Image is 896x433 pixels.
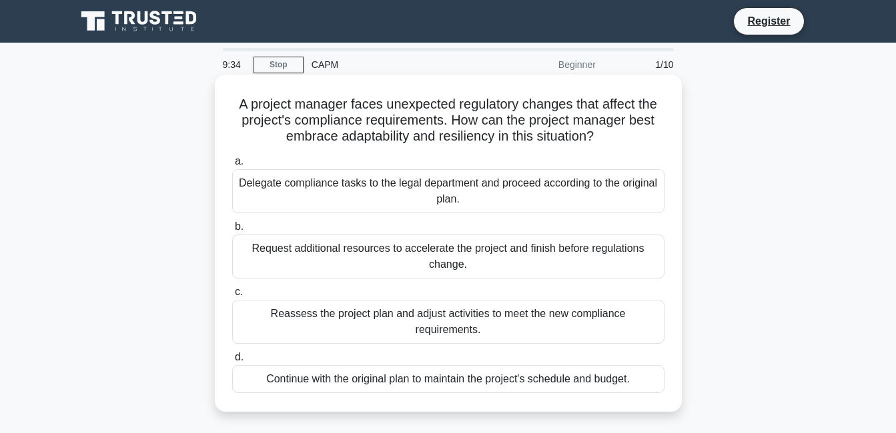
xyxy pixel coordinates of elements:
[739,13,798,29] a: Register
[232,169,664,213] div: Delegate compliance tasks to the legal department and proceed according to the original plan.
[487,51,604,78] div: Beginner
[235,286,243,297] span: c.
[215,51,254,78] div: 9:34
[604,51,682,78] div: 1/10
[232,300,664,344] div: Reassess the project plan and adjust activities to meet the new compliance requirements.
[232,234,664,278] div: Request additional resources to accelerate the project and finish before regulations change.
[232,365,664,393] div: Continue with the original plan to maintain the project's schedule and budget.
[304,51,487,78] div: CAPM
[254,57,304,73] a: Stop
[235,155,244,167] span: a.
[231,96,666,145] h5: A project manager faces unexpected regulatory changes that affect the project's compliance requir...
[235,220,244,232] span: b.
[235,351,244,362] span: d.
